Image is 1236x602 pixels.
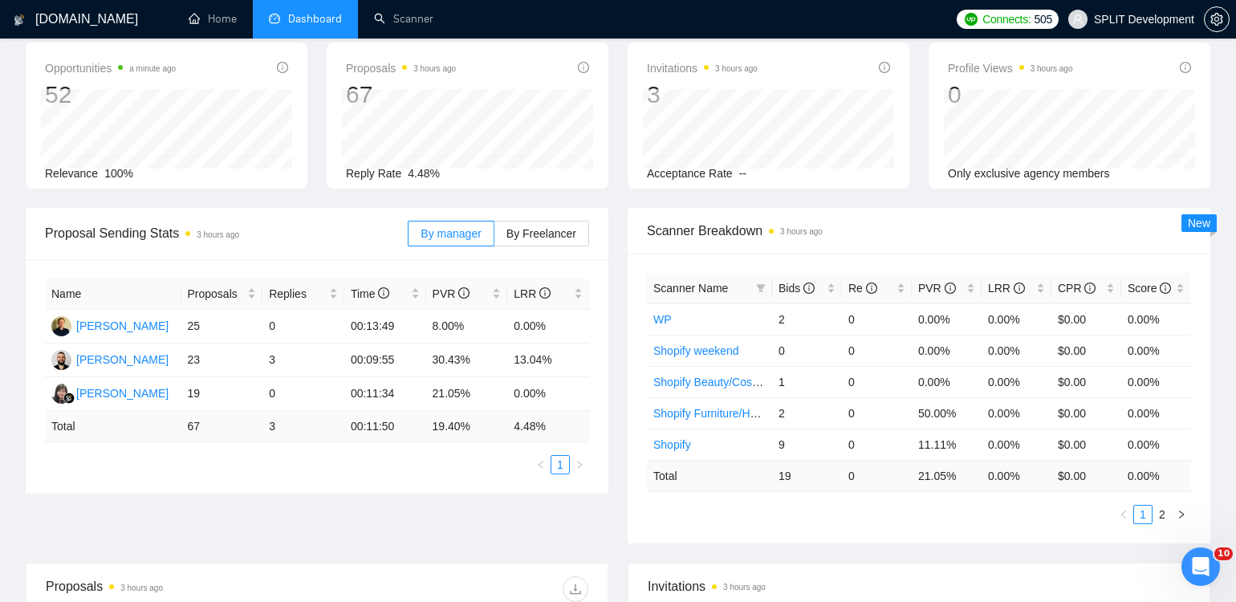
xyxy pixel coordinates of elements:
td: 0 [842,429,912,460]
span: info-circle [1160,283,1171,294]
a: 2 [1153,506,1171,523]
th: Replies [262,279,344,310]
td: 3 [262,411,344,442]
div: [PERSON_NAME] [76,317,169,335]
td: $0.00 [1051,303,1121,335]
td: 0.00% [1121,397,1191,429]
span: download [563,583,588,596]
span: By manager [421,227,481,240]
td: 0.00 % [982,460,1051,491]
span: Profile Views [948,59,1073,78]
span: Replies [269,285,326,303]
span: filter [756,283,766,293]
span: Acceptance Rate [647,167,733,180]
td: 0.00% [1121,366,1191,397]
span: Reply Rate [346,167,401,180]
td: 1 [772,366,842,397]
td: 0 [262,310,344,344]
span: Proposals [188,285,245,303]
span: 4.48% [408,167,440,180]
td: 19.40 % [426,411,508,442]
span: By Freelancer [506,227,576,240]
td: 21.05 % [912,460,982,491]
time: 3 hours ago [715,64,758,73]
td: 2 [772,397,842,429]
span: left [536,460,546,470]
span: left [1119,510,1128,519]
span: Proposal Sending Stats [45,223,408,243]
a: 1 [551,456,569,474]
span: Scanner Name [653,282,728,295]
td: 0 [842,303,912,335]
time: 3 hours ago [723,583,766,592]
td: 0.00% [1121,303,1191,335]
td: 0.00% [982,335,1051,366]
td: 00:13:49 [344,310,426,344]
td: Total [45,411,181,442]
span: Scanner Breakdown [647,221,1191,241]
span: Connects: [982,10,1031,28]
time: 3 hours ago [197,230,239,239]
span: info-circle [458,287,470,299]
span: Invitations [648,576,1190,596]
td: 0 [262,377,344,411]
span: setting [1205,13,1229,26]
div: Proposals [46,576,317,602]
span: info-circle [1084,283,1096,294]
div: [PERSON_NAME] [76,351,169,368]
a: BC[PERSON_NAME] [51,352,169,365]
td: 0 [842,397,912,429]
a: searchScanner [374,12,433,26]
span: info-circle [945,283,956,294]
li: 1 [551,455,570,474]
td: $0.00 [1051,366,1121,397]
span: New [1188,217,1210,230]
td: 0 [772,335,842,366]
span: -- [739,167,746,180]
span: info-circle [277,62,288,73]
li: 1 [1133,505,1153,524]
li: Previous Page [531,455,551,474]
span: info-circle [1180,62,1191,73]
span: info-circle [879,62,890,73]
td: 8.00% [426,310,508,344]
th: Name [45,279,181,310]
td: 0 [842,335,912,366]
button: right [570,455,589,474]
td: 0 [842,460,912,491]
button: right [1172,505,1191,524]
a: AH[PERSON_NAME] [51,319,169,332]
td: 50.00% [912,397,982,429]
span: CPR [1058,282,1096,295]
span: right [575,460,584,470]
time: 3 hours ago [120,584,163,592]
td: 0.00% [1121,429,1191,460]
img: gigradar-bm.png [63,393,75,404]
span: user [1072,14,1084,25]
td: 3 [262,344,344,377]
time: a minute ago [129,64,176,73]
a: VN[PERSON_NAME] [51,386,169,399]
td: 4.48 % [507,411,589,442]
td: 0.00% [912,335,982,366]
td: 0.00% [912,303,982,335]
td: $0.00 [1051,397,1121,429]
a: Shopify [653,438,691,451]
button: setting [1204,6,1230,32]
td: 0.00% [507,310,589,344]
td: 0.00% [982,366,1051,397]
span: PVR [918,282,956,295]
td: 00:09:55 [344,344,426,377]
td: 0.00% [912,366,982,397]
span: Dashboard [288,12,342,26]
time: 3 hours ago [413,64,456,73]
li: 2 [1153,505,1172,524]
td: 30.43% [426,344,508,377]
td: 0 [842,366,912,397]
td: 0.00% [982,397,1051,429]
li: Next Page [1172,505,1191,524]
span: 10 [1214,547,1233,560]
span: 100% [104,167,133,180]
div: 0 [948,79,1073,110]
a: Shopify weekend [653,344,739,357]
